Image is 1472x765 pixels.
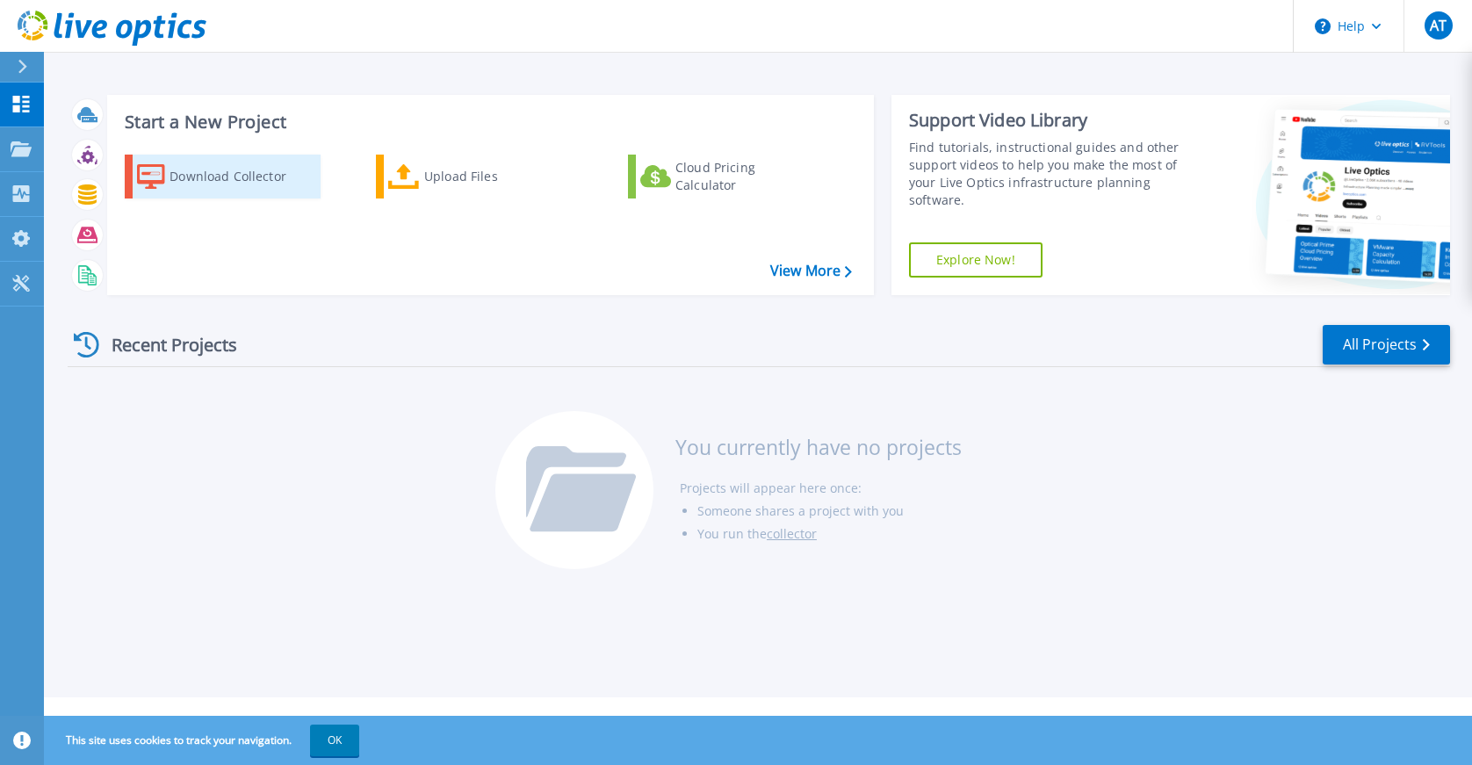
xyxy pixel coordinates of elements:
a: Explore Now! [909,242,1043,278]
li: You run the [697,523,962,545]
li: Projects will appear here once: [680,477,962,500]
span: AT [1430,18,1447,32]
a: All Projects [1323,325,1450,364]
div: Cloud Pricing Calculator [675,159,816,194]
a: Cloud Pricing Calculator [628,155,824,198]
div: Download Collector [170,159,310,194]
a: Download Collector [125,155,321,198]
div: Support Video Library [909,109,1191,132]
div: Upload Files [424,159,565,194]
a: collector [767,525,817,542]
span: This site uses cookies to track your navigation. [48,725,359,756]
a: View More [770,263,852,279]
div: Find tutorials, instructional guides and other support videos to help you make the most of your L... [909,139,1191,209]
a: Upload Files [376,155,572,198]
h3: Start a New Project [125,112,851,132]
h3: You currently have no projects [675,437,962,457]
div: Recent Projects [68,323,261,366]
li: Someone shares a project with you [697,500,962,523]
button: OK [310,725,359,756]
